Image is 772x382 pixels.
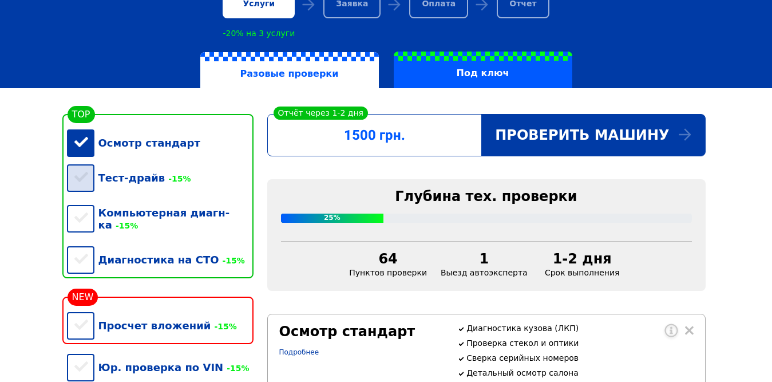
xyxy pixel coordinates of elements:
span: -15% [165,174,191,183]
div: Срок выполнения [535,251,630,277]
p: Диагностика кузова (ЛКП) [466,324,693,333]
span: -15% [112,221,138,230]
span: -15% [219,256,244,265]
span: -15% [223,364,249,373]
div: 1 [441,251,528,267]
a: Подробнее [279,348,319,356]
div: 1500 грн. [268,127,482,143]
div: Осмотр стандарт [279,324,444,340]
span: -15% [211,322,236,331]
div: 64 [349,251,427,267]
div: Просчет вложений [67,308,254,343]
div: Диагностика на СТО [67,242,254,277]
div: Выезд автоэксперта [434,251,535,277]
label: Разовые проверки [200,52,379,89]
a: Под ключ [386,52,580,88]
div: -20% на 3 услуги [223,29,295,38]
div: Тест-драйв [67,160,254,195]
div: Осмотр стандарт [67,125,254,160]
div: Проверить машину [481,115,704,156]
p: Проверка стекол и оптики [466,338,693,348]
p: Сверка серийных номеров [466,353,693,363]
div: 1-2 дня [541,251,623,267]
p: Детальный осмотр салона [466,368,693,377]
label: Под ключ [394,52,572,88]
div: Компьютерная диагн-ка [67,195,254,242]
div: 25% [281,214,384,223]
div: Пунктов проверки [342,251,434,277]
div: Глубина тех. проверки [281,188,692,204]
